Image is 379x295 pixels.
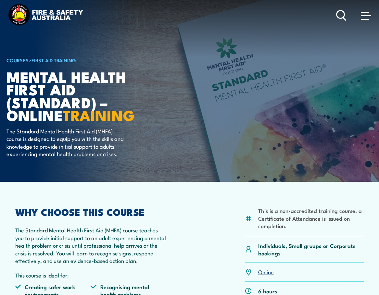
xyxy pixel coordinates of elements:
h2: WHY CHOOSE THIS COURSE [15,207,166,216]
a: COURSES [6,56,29,64]
p: This course is ideal for: [15,271,166,279]
p: The Standard Mental Health First Aid (MHFA) course is designed to equip you with the skills and k... [6,127,125,158]
p: The Standard Mental Health First Aid (MHFA) course teaches you to provide initial support to an a... [15,226,166,264]
p: Individuals, Small groups or Corporate bookings [258,242,364,257]
h6: > [6,56,167,64]
p: 6 hours [258,287,277,295]
h1: Mental Health First Aid (Standard) – Online [6,70,167,121]
a: First Aid Training [32,56,76,64]
li: This is a non-accredited training course, a Certificate of Attendance is issued on completion. [258,207,364,229]
strong: TRAINING [63,104,135,126]
a: Online [258,268,274,276]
